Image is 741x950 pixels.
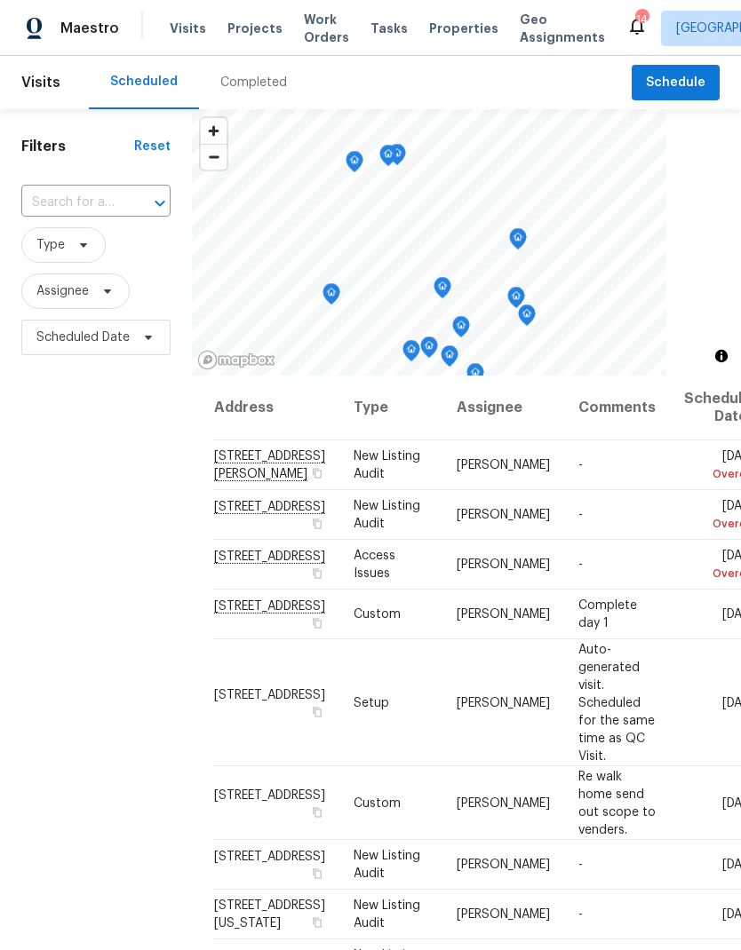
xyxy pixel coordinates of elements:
[220,74,287,91] div: Completed
[309,566,325,582] button: Copy Address
[354,500,420,530] span: New Listing Audit
[214,899,325,930] span: [STREET_ADDRESS][US_STATE]
[309,465,325,481] button: Copy Address
[21,138,134,155] h1: Filters
[309,866,325,882] button: Copy Address
[452,316,470,344] div: Map marker
[354,850,420,880] span: New Listing Audit
[578,908,583,921] span: -
[227,20,283,37] span: Projects
[21,189,121,217] input: Search for an address...
[214,851,325,863] span: [STREET_ADDRESS]
[370,22,408,35] span: Tasks
[441,345,458,373] div: Map marker
[578,558,583,571] span: -
[192,109,666,376] canvas: Map
[201,118,227,144] button: Zoom in
[214,688,325,701] span: [STREET_ADDRESS]
[36,329,130,346] span: Scheduled Date
[457,696,550,709] span: [PERSON_NAME]
[434,277,451,305] div: Map marker
[564,376,670,440] th: Comments
[507,287,525,314] div: Map marker
[110,73,178,91] div: Scheduled
[201,145,227,170] span: Zoom out
[309,703,325,719] button: Copy Address
[457,459,550,471] span: [PERSON_NAME]
[134,138,171,155] div: Reset
[420,336,438,364] div: Map marker
[509,228,527,256] div: Map marker
[36,236,65,254] span: Type
[354,899,420,930] span: New Listing Audit
[379,145,397,172] div: Map marker
[213,376,339,440] th: Address
[457,859,550,871] span: [PERSON_NAME]
[339,376,442,440] th: Type
[457,558,550,571] span: [PERSON_NAME]
[309,804,325,819] button: Copy Address
[632,65,720,101] button: Schedule
[309,914,325,930] button: Copy Address
[388,144,406,171] div: Map marker
[457,509,550,521] span: [PERSON_NAME]
[646,72,705,94] span: Schedule
[457,908,550,921] span: [PERSON_NAME]
[36,282,89,300] span: Assignee
[457,608,550,621] span: [PERSON_NAME]
[147,191,172,216] button: Open
[578,459,583,471] span: -
[21,63,60,102] span: Visits
[354,550,395,580] span: Access Issues
[346,151,363,178] div: Map marker
[429,20,498,37] span: Properties
[354,796,401,809] span: Custom
[354,608,401,621] span: Custom
[214,788,325,801] span: [STREET_ADDRESS]
[304,11,349,46] span: Work Orders
[309,516,325,532] button: Copy Address
[170,20,206,37] span: Visits
[201,144,227,170] button: Zoom out
[197,350,275,370] a: Mapbox homepage
[711,345,732,367] button: Toggle attribution
[518,305,536,332] div: Map marker
[578,770,656,835] span: Re walk home send out scope to venders.
[309,615,325,631] button: Copy Address
[635,11,648,28] div: 14
[520,11,605,46] span: Geo Assignments
[354,450,420,480] span: New Listing Audit
[466,363,484,391] div: Map marker
[457,796,550,809] span: [PERSON_NAME]
[578,599,637,629] span: Complete day 1
[716,346,727,366] span: Toggle attribution
[60,20,119,37] span: Maestro
[323,283,340,311] div: Map marker
[402,340,420,368] div: Map marker
[578,643,655,762] span: Auto-generated visit. Scheduled for the same time as QC Visit.
[442,376,564,440] th: Assignee
[578,859,583,871] span: -
[354,696,389,709] span: Setup
[578,509,583,521] span: -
